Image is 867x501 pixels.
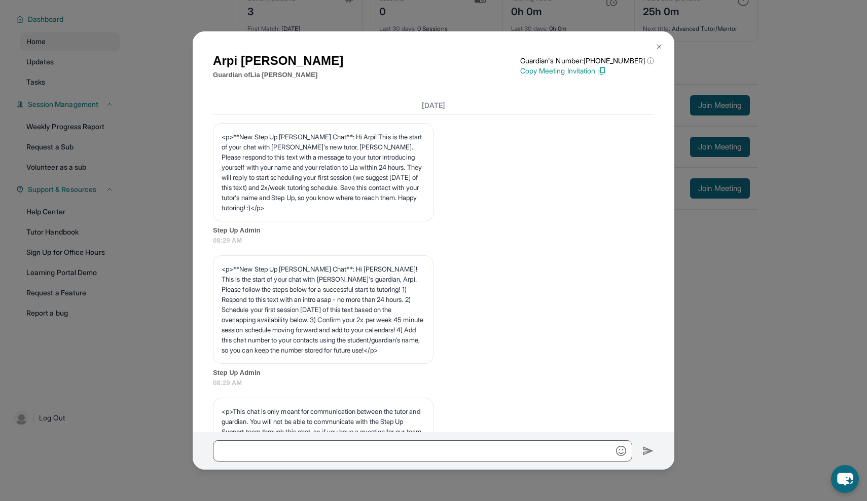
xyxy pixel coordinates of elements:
img: Close Icon [655,43,663,51]
h1: Arpi [PERSON_NAME] [213,52,343,70]
h3: [DATE] [213,100,654,110]
span: ⓘ [647,56,654,66]
button: chat-button [831,465,859,493]
p: <p>**New Step Up [PERSON_NAME] Chat**: Hi [PERSON_NAME]! This is the start of your chat with [PER... [222,264,425,355]
p: <p>**New Step Up [PERSON_NAME] Chat**: Hi Arpi! This is the start of your chat with [PERSON_NAME]... [222,132,425,213]
img: Send icon [642,445,654,457]
span: Step Up Admin [213,368,654,378]
p: Copy Meeting Invitation [520,66,654,76]
p: <p>This chat is only meant for communication between the tutor and guardian. You will not be able... [222,406,425,447]
p: Guardian of Lia [PERSON_NAME] [213,70,343,80]
span: 08:29 AM [213,236,654,246]
span: Step Up Admin [213,225,654,236]
img: Copy Icon [597,66,606,75]
span: 08:29 AM [213,378,654,388]
img: Emoji [616,446,626,456]
p: Guardian's Number: [PHONE_NUMBER] [520,56,654,66]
